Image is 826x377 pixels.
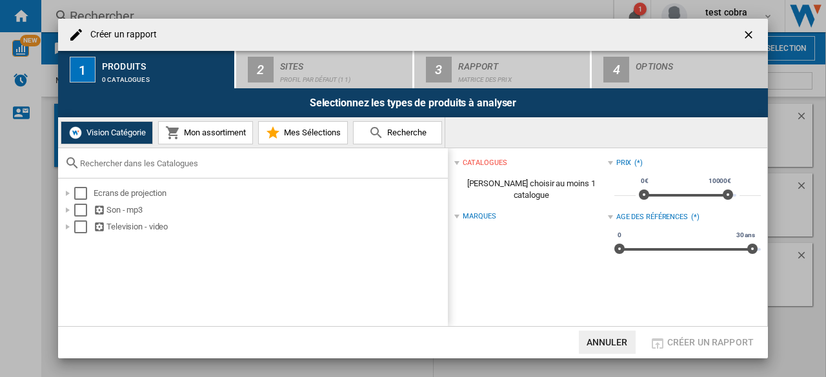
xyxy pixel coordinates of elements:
[616,212,688,222] div: Age des références
[94,220,446,233] div: Television - video
[94,204,446,217] div: Son - mp3
[68,125,83,140] img: wiser-icon-white.png
[384,128,427,137] span: Recherche
[61,121,153,144] button: Vision Catégorie
[616,158,632,168] div: Prix
[74,220,94,233] md-checkbox: Select
[616,230,623,240] span: 0
[80,159,441,168] input: Rechercher dans les Catalogues
[258,121,348,144] button: Mes Sélections
[58,51,236,88] button: 1 Produits 0 catalogues
[414,51,592,88] button: 3 Rapport Matrice des prix
[158,121,253,144] button: Mon assortiment
[579,331,636,354] button: Annuler
[70,57,96,82] div: 1
[280,70,407,83] div: Profil par défaut (11)
[742,28,758,44] ng-md-icon: getI18NText('BUTTONS.CLOSE_DIALOG')
[248,57,274,82] div: 2
[181,128,246,137] span: Mon assortiment
[94,187,446,200] div: Ecrans de projection
[454,171,607,208] span: [PERSON_NAME] choisir au moins 1 catalogue
[667,337,754,347] span: Créer un rapport
[707,176,733,186] span: 10000€
[84,28,157,41] h4: Créer un rapport
[458,56,585,70] div: Rapport
[636,56,763,70] div: Options
[58,88,768,117] div: Selectionnez les types de produits à analyser
[734,230,757,240] span: 30 ans
[592,51,768,88] button: 4 Options
[74,204,94,217] md-checkbox: Select
[280,56,407,70] div: Sites
[102,70,229,83] div: 0 catalogues
[737,22,763,48] button: getI18NText('BUTTONS.CLOSE_DIALOG')
[646,331,758,354] button: Créer un rapport
[236,51,414,88] button: 2 Sites Profil par défaut (11)
[463,158,507,168] div: catalogues
[353,121,442,144] button: Recherche
[74,187,94,200] md-checkbox: Select
[83,128,146,137] span: Vision Catégorie
[102,56,229,70] div: Produits
[281,128,341,137] span: Mes Sélections
[639,176,650,186] span: 0€
[426,57,452,82] div: 3
[458,70,585,83] div: Matrice des prix
[603,57,629,82] div: 4
[463,211,496,222] div: Marques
